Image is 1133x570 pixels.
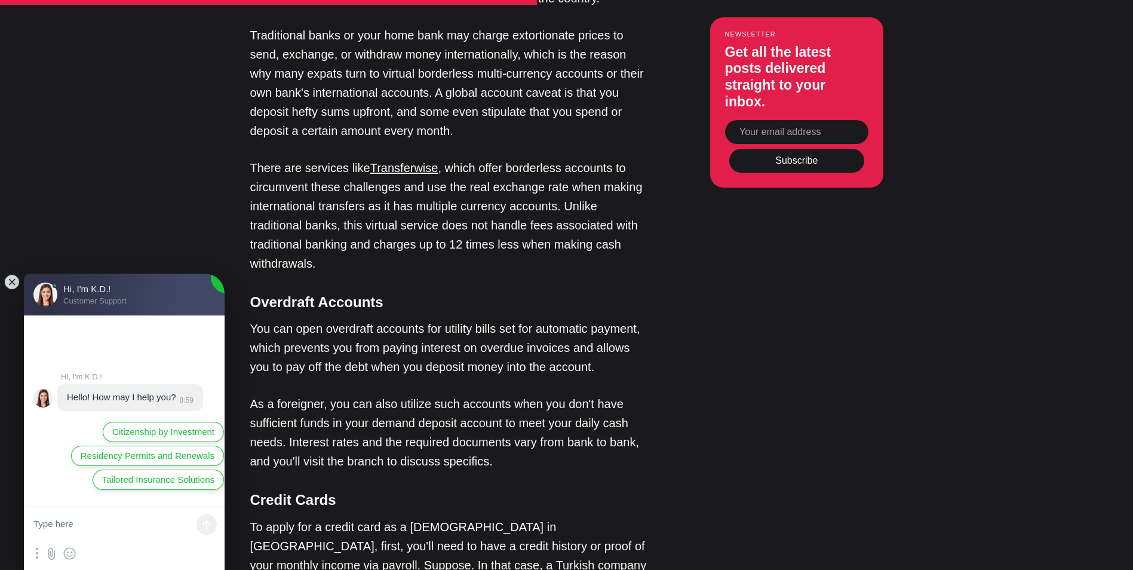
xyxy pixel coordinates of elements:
p: There are services like , which offer borderless accounts to circumvent these challenges and use ... [250,158,650,273]
input: Your email address [725,120,868,144]
h4: Overdraft Accounts [250,291,650,313]
p: As a foreigner, you can also utilize such accounts when you don't have sufficient funds in your d... [250,394,650,471]
span: Residency Permits and Renewals [81,449,214,462]
jdiv: Hi, I'm K.D.! [33,388,53,407]
jdiv: Hi, I'm K.D.! [61,372,216,381]
a: Transferwise [370,161,438,174]
span: Citizenship by Investment [112,425,214,439]
h4: Credit Cards [250,489,650,511]
h3: Get all the latest posts delivered straight to your inbox. [725,44,868,110]
button: Subscribe [729,149,864,173]
small: Newsletter [725,30,868,38]
jdiv: 8:59 [176,396,194,404]
p: Traditional banks or your home bank may charge extortionate prices to send, exchange, or withdraw... [250,26,650,140]
span: Tailored Insurance Solutions [102,473,214,486]
p: You can open overdraft accounts for utility bills set for automatic payment, which prevents you f... [250,319,650,376]
jdiv: 08.09.25 8:59:05 [57,384,203,411]
jdiv: Hello! How may I help you? [67,392,176,402]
